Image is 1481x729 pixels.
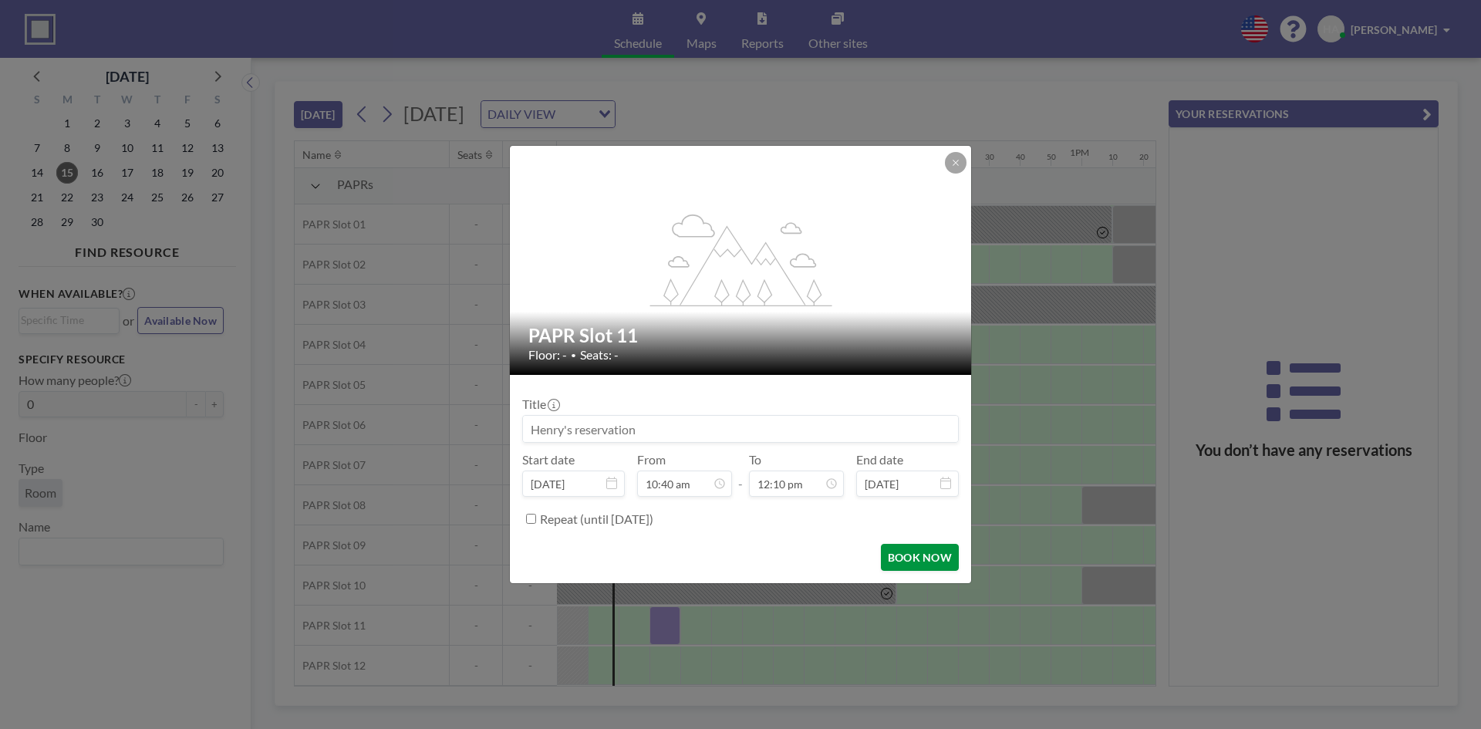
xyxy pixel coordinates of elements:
label: To [749,452,761,467]
label: Title [522,397,558,412]
span: • [571,349,576,361]
label: From [637,452,666,467]
input: Henry's reservation [523,416,958,442]
label: End date [856,452,903,467]
h2: PAPR Slot 11 [528,324,954,347]
label: Repeat (until [DATE]) [540,511,653,527]
button: BOOK NOW [881,544,959,571]
span: Seats: - [580,347,619,363]
label: Start date [522,452,575,467]
g: flex-grow: 1.2; [650,213,832,305]
span: - [738,457,743,491]
span: Floor: - [528,347,567,363]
